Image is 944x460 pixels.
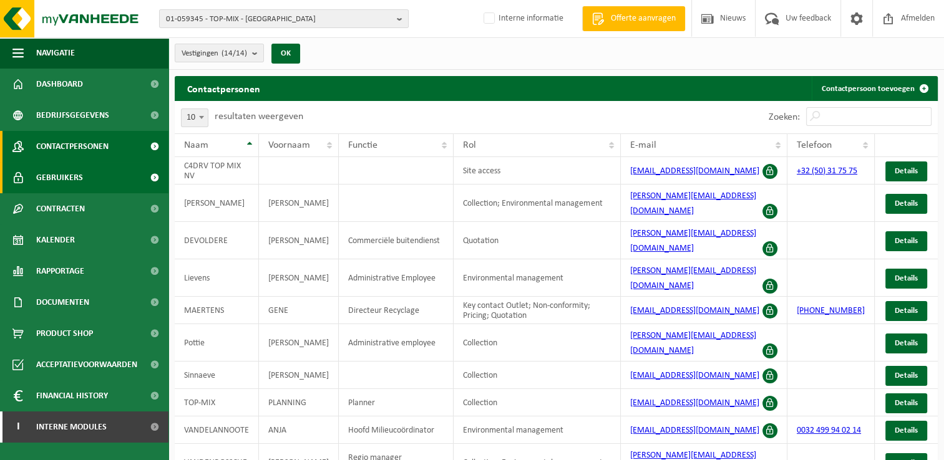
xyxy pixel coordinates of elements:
a: +32 (50) 31 75 75 [797,166,857,176]
button: Vestigingen(14/14) [175,44,264,62]
a: Details [885,269,927,289]
span: 01-059345 - TOP-MIX - [GEOGRAPHIC_DATA] [166,10,392,29]
span: Details [895,399,918,407]
a: Details [885,194,927,214]
h2: Contactpersonen [175,76,273,100]
span: Details [895,274,918,282]
a: [PERSON_NAME][EMAIL_ADDRESS][DOMAIN_NAME] [630,266,756,290]
span: Interne modules [36,411,107,443]
span: Details [895,339,918,347]
span: Kalender [36,224,75,256]
a: [PERSON_NAME][EMAIL_ADDRESS][DOMAIN_NAME] [630,229,756,253]
td: MAERTENS [175,297,259,324]
td: Environmental management [454,416,621,444]
a: [PHONE_NUMBER] [797,306,865,315]
span: I [12,411,24,443]
button: OK [271,44,300,64]
span: Details [895,307,918,315]
span: Dashboard [36,69,83,100]
span: Details [895,167,918,175]
td: Collection; Environmental management [454,184,621,222]
label: resultaten weergeven [215,112,303,122]
td: Key contact Outlet; Non-conformity; Pricing; Quotation [454,297,621,324]
span: Vestigingen [182,44,247,63]
span: 10 [181,108,208,127]
span: Functie [348,140,377,150]
td: Environmental management [454,259,621,297]
span: Product Shop [36,318,93,349]
a: [EMAIL_ADDRESS][DOMAIN_NAME] [630,306,759,315]
span: Contracten [36,193,85,224]
span: E-mail [630,140,656,150]
td: Site access [454,157,621,184]
span: Acceptatievoorwaarden [36,349,137,380]
td: Administrative Employee [339,259,454,297]
a: [PERSON_NAME][EMAIL_ADDRESS][DOMAIN_NAME] [630,191,756,216]
td: Collection [454,362,621,389]
td: Planner [339,389,454,416]
td: Lievens [175,259,259,297]
a: Contactpersoon toevoegen [812,76,937,101]
td: GENE [259,297,339,324]
td: [PERSON_NAME] [259,184,339,222]
td: Collection [454,324,621,362]
td: DEVOLDERE [175,222,259,259]
span: Offerte aanvragen [608,12,679,25]
span: Rapportage [36,256,84,287]
label: Interne informatie [481,9,563,28]
td: TOP-MIX [175,389,259,416]
td: Sinnaeve [175,362,259,389]
span: Contactpersonen [36,131,109,162]
span: Rol [463,140,476,150]
td: [PERSON_NAME] [259,222,339,259]
span: Telefoon [797,140,832,150]
a: Details [885,333,927,353]
td: [PERSON_NAME] [259,324,339,362]
button: 01-059345 - TOP-MIX - [GEOGRAPHIC_DATA] [159,9,409,28]
span: Details [895,199,918,208]
a: [EMAIL_ADDRESS][DOMAIN_NAME] [630,166,759,176]
td: [PERSON_NAME] [259,362,339,389]
a: Details [885,301,927,321]
td: Administrative employee [339,324,454,362]
span: Gebruikers [36,162,83,193]
span: Details [895,237,918,245]
td: Commerciële buitendienst [339,222,454,259]
td: VANDELANNOOTE [175,416,259,444]
td: PLANNING [259,389,339,416]
a: [EMAIL_ADDRESS][DOMAIN_NAME] [630,371,759,380]
span: Details [895,371,918,380]
td: Pottie [175,324,259,362]
a: Details [885,421,927,441]
a: Details [885,393,927,413]
label: Zoeken: [769,112,800,122]
span: Voornaam [268,140,310,150]
td: Hoofd Milieucoördinator [339,416,454,444]
a: Details [885,366,927,386]
span: Bedrijfsgegevens [36,100,109,131]
a: 0032 499 94 02 14 [797,426,861,435]
a: [EMAIL_ADDRESS][DOMAIN_NAME] [630,398,759,408]
td: [PERSON_NAME] [175,184,259,222]
span: Navigatie [36,37,75,69]
td: [PERSON_NAME] [259,259,339,297]
a: Details [885,161,927,181]
td: C4DRV TOP MIX NV [175,157,259,184]
td: Collection [454,389,621,416]
a: Offerte aanvragen [582,6,685,31]
count: (14/14) [221,49,247,57]
td: Quotation [454,222,621,259]
span: Financial History [36,380,108,411]
span: Naam [184,140,208,150]
a: [PERSON_NAME][EMAIL_ADDRESS][DOMAIN_NAME] [630,331,756,355]
a: [EMAIL_ADDRESS][DOMAIN_NAME] [630,426,759,435]
a: Details [885,231,927,251]
td: ANJA [259,416,339,444]
span: Details [895,426,918,434]
span: Documenten [36,287,89,318]
span: 10 [182,109,208,127]
td: Directeur Recyclage [339,297,454,324]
